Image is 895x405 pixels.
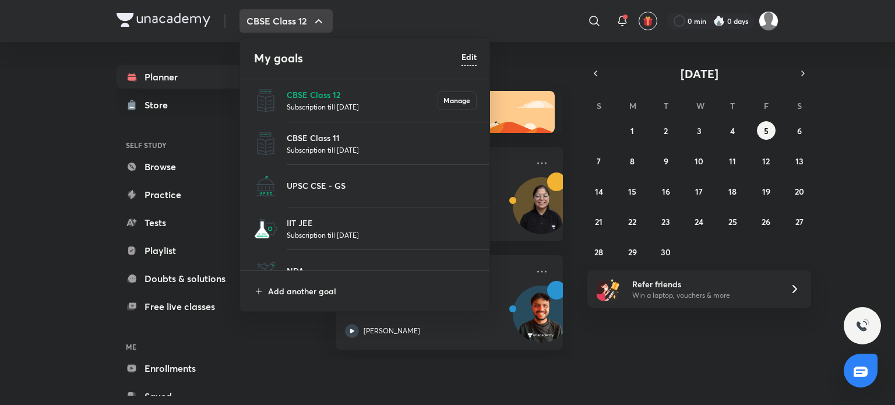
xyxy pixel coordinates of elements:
p: NDA [287,265,477,277]
button: Manage [438,91,477,110]
img: UPSC CSE - GS [254,174,277,198]
p: Add another goal [268,285,477,297]
p: CBSE Class 11 [287,132,477,144]
p: Subscription till [DATE] [287,144,477,156]
p: Subscription till [DATE] [287,101,438,112]
img: CBSE Class 12 [254,89,277,112]
h6: Edit [461,51,477,63]
p: IIT JEE [287,217,477,229]
img: IIT JEE [254,217,277,241]
h4: My goals [254,50,461,67]
p: CBSE Class 12 [287,89,438,101]
p: Subscription till [DATE] [287,229,477,241]
img: NDA [254,259,277,283]
p: UPSC CSE - GS [287,179,477,192]
img: CBSE Class 11 [254,132,277,156]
